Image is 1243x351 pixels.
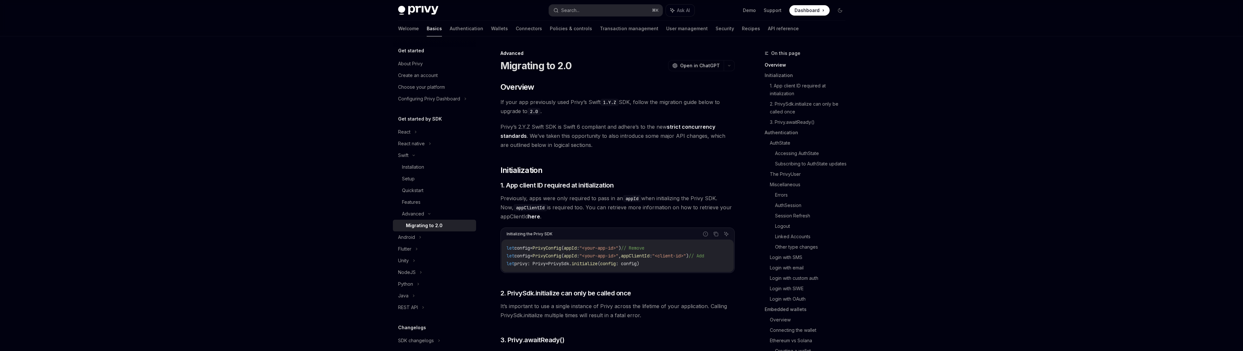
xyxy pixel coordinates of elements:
button: Open in ChatGPT [668,60,724,71]
a: 3. Privy.awaitReady() [770,117,850,127]
div: Choose your platform [398,83,445,91]
a: Other type changes [775,242,850,252]
div: Swift [398,151,408,159]
a: Transaction management [600,21,658,36]
div: About Privy [398,60,423,68]
a: Policies & controls [550,21,592,36]
a: Basics [427,21,442,36]
span: On this page [771,49,800,57]
span: config [514,245,530,251]
code: 1.Y.Z [601,99,619,106]
span: : [577,253,579,259]
span: ) [618,245,621,251]
h1: Migrating to 2.0 [500,60,572,71]
span: // Remove [621,245,644,251]
a: Linked Accounts [775,231,850,242]
span: , [618,253,621,259]
button: Toggle dark mode [835,5,845,16]
span: : [650,253,652,259]
a: Create an account [393,70,476,81]
span: = [546,261,548,266]
code: appId [623,195,641,202]
a: Embedded wallets [765,304,850,315]
span: Open in ChatGPT [680,62,720,69]
div: React native [398,140,425,148]
a: Ethereum vs Solana [770,335,850,346]
a: 1. App client ID required at initialization [770,81,850,99]
div: Advanced [500,50,735,57]
span: "<your-app-id>" [579,253,618,259]
a: 2. PrivySdk.initialize can only be called once [770,99,850,117]
span: 3. Privy.awaitReady() [500,335,564,344]
span: config [600,261,616,266]
span: It’s important to use a single instance of Privy across the lifetime of your application. Calling... [500,302,735,320]
a: Subscribing to AuthState updates [775,159,850,169]
span: : [577,245,579,251]
span: // Add [689,253,704,259]
a: Initialization [765,70,850,81]
span: ( [561,245,564,251]
span: : config) [616,261,639,266]
span: Ask AI [677,7,690,14]
a: Authentication [450,21,483,36]
div: Java [398,292,408,300]
a: About Privy [393,58,476,70]
a: User management [666,21,708,36]
a: Recipes [742,21,760,36]
div: REST API [398,304,418,311]
a: Session Refresh [775,211,850,221]
a: Support [764,7,782,14]
span: PrivyConfig [533,245,561,251]
a: Connecting the wallet [770,325,850,335]
a: Wallets [491,21,508,36]
a: Migrating to 2.0 [393,220,476,231]
div: Unity [398,257,409,265]
span: If your app previously used Privy’s Swift SDK, follow the migration guide below to upgrade to . [500,97,735,116]
span: appClientId [621,253,650,259]
div: Create an account [398,71,438,79]
span: "<client-id>" [652,253,686,259]
a: Welcome [398,21,419,36]
div: SDK changelogs [398,337,434,344]
a: Connectors [516,21,542,36]
a: Miscellaneous [770,179,850,190]
div: Flutter [398,245,411,253]
span: 1. App client ID required at initialization [500,181,614,190]
a: Quickstart [393,185,476,196]
a: Accessing AuthState [775,148,850,159]
div: Search... [561,6,579,14]
span: let [507,245,514,251]
img: dark logo [398,6,438,15]
span: ) [686,253,689,259]
span: = [530,253,533,259]
span: appId [564,253,577,259]
h5: Get started [398,47,424,55]
a: Login with email [770,263,850,273]
span: ( [561,253,564,259]
span: Initialization [500,165,543,175]
div: Python [398,280,413,288]
span: Privy’s 2.Y.Z Swift SDK is Swift 6 compliant and adhere’s to the new . We’ve taken this opportuni... [500,122,735,149]
span: PrivyConfig [533,253,561,259]
span: initialize [572,261,598,266]
a: Dashboard [789,5,830,16]
button: Copy the contents from the code block [712,230,720,238]
span: let [507,253,514,259]
span: Dashboard [795,7,820,14]
span: let [507,261,514,266]
a: Demo [743,7,756,14]
a: Installation [393,161,476,173]
div: Advanced [402,210,424,218]
a: The PrivyUser [770,169,850,179]
a: Setup [393,173,476,185]
span: Previously, apps were only required to pass in an when initializing the Privy SDK. Now, is requir... [500,194,735,221]
button: Ask AI [666,5,694,16]
code: 2.0 [527,108,540,115]
div: React [398,128,410,136]
code: appClientId [513,204,547,211]
span: privy: Privy [514,261,546,266]
div: Initializing the Privy SDK [507,230,552,238]
a: strict concurrency standards [500,123,715,139]
span: = [530,245,533,251]
a: Login with OAuth [770,294,850,304]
